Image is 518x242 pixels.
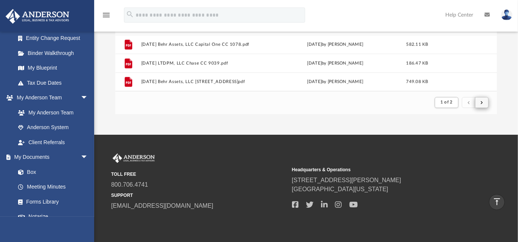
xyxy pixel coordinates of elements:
[102,14,111,20] a: menu
[111,171,287,178] small: TOLL FREE
[141,42,269,47] button: [DATE] Behr Assets, LLC Capital One CC 1078.pdf
[3,9,72,24] img: Anderson Advisors Platinum Portal
[111,154,156,163] img: Anderson Advisors Platinum Portal
[5,150,96,165] a: My Documentsarrow_drop_down
[111,192,287,199] small: SUPPORT
[272,41,399,48] div: [DATE] by [PERSON_NAME]
[489,194,505,210] a: vertical_align_top
[272,79,399,85] div: [DATE] by [PERSON_NAME]
[11,120,96,135] a: Anderson System
[292,166,468,173] small: Headquarters & Operations
[11,75,99,90] a: Tax Due Dates
[11,105,92,120] a: My Anderson Team
[111,202,213,209] a: [EMAIL_ADDRESS][DOMAIN_NAME]
[126,10,134,18] i: search
[11,46,99,61] a: Binder Walkthrough
[11,194,92,209] a: Forms Library
[501,9,512,20] img: User Pic
[81,150,96,165] span: arrow_drop_down
[406,61,428,65] span: 186.47 KB
[5,90,96,105] a: My Anderson Teamarrow_drop_down
[11,135,96,150] a: Client Referrals
[111,181,148,188] a: 800.706.4741
[292,186,388,192] a: [GEOGRAPHIC_DATA][US_STATE]
[406,42,428,46] span: 582.11 KB
[440,100,453,104] span: 1 of 2
[292,177,401,183] a: [STREET_ADDRESS][PERSON_NAME]
[11,164,92,180] a: Box
[11,61,96,76] a: My Blueprint
[102,11,111,20] i: menu
[435,97,458,108] button: 1 of 2
[272,60,399,67] div: [DATE] by [PERSON_NAME]
[141,61,269,65] button: [DATE] LTDPM, LLC Chase CC 9039.pdf
[11,209,96,224] a: Notarize
[141,79,269,84] button: [DATE] Behr Assets, LLC [STREET_ADDRESS]pdf
[11,31,99,46] a: Entity Change Request
[492,197,501,206] i: vertical_align_top
[11,180,96,195] a: Meeting Minutes
[81,90,96,106] span: arrow_drop_down
[406,80,428,84] span: 749.08 KB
